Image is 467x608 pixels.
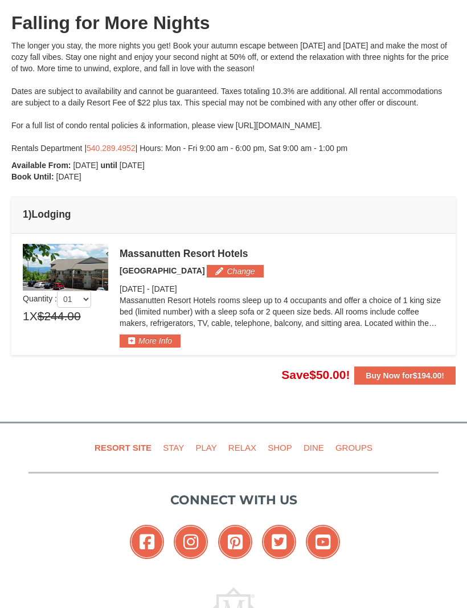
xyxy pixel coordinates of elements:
span: 1 [23,308,30,325]
span: [DATE] [73,161,98,170]
span: X [30,308,38,325]
span: $50.00 [309,368,346,381]
span: [DATE] [120,161,145,170]
span: Save ! [281,368,350,381]
a: Stay [158,435,189,460]
button: More Info [120,334,181,347]
a: Play [191,435,221,460]
strong: Book Until: [11,172,54,181]
strong: Buy Now for ! [366,371,444,380]
span: $244.00 [38,308,81,325]
p: Massanutten Resort Hotels rooms sleep up to 4 occupants and offer a choice of 1 king size bed (li... [120,295,444,329]
button: Buy Now for$194.00! [354,366,456,385]
span: [DATE] [120,284,145,293]
a: Groups [331,435,377,460]
a: 540.289.4952 [87,144,136,153]
span: [DATE] [152,284,177,293]
span: Quantity : [23,294,91,303]
strong: Available From: [11,161,71,170]
div: The longer you stay, the more nights you get! Book your autumn escape between [DATE] and [DATE] a... [11,40,456,154]
h1: Falling for More Nights [11,11,456,34]
span: - [147,284,150,293]
a: Shop [263,435,297,460]
span: $194.00 [413,371,442,380]
a: Dine [299,435,329,460]
span: ) [28,209,32,220]
a: Resort Site [90,435,156,460]
button: Change [207,265,263,278]
h4: 1 Lodging [23,209,444,220]
a: Relax [224,435,261,460]
span: [DATE] [56,172,81,181]
img: 19219026-1-e3b4ac8e.jpg [23,244,108,291]
p: Connect with us [28,491,439,509]
strong: until [100,161,117,170]
span: [GEOGRAPHIC_DATA] [120,266,205,275]
div: Massanutten Resort Hotels [120,248,444,259]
